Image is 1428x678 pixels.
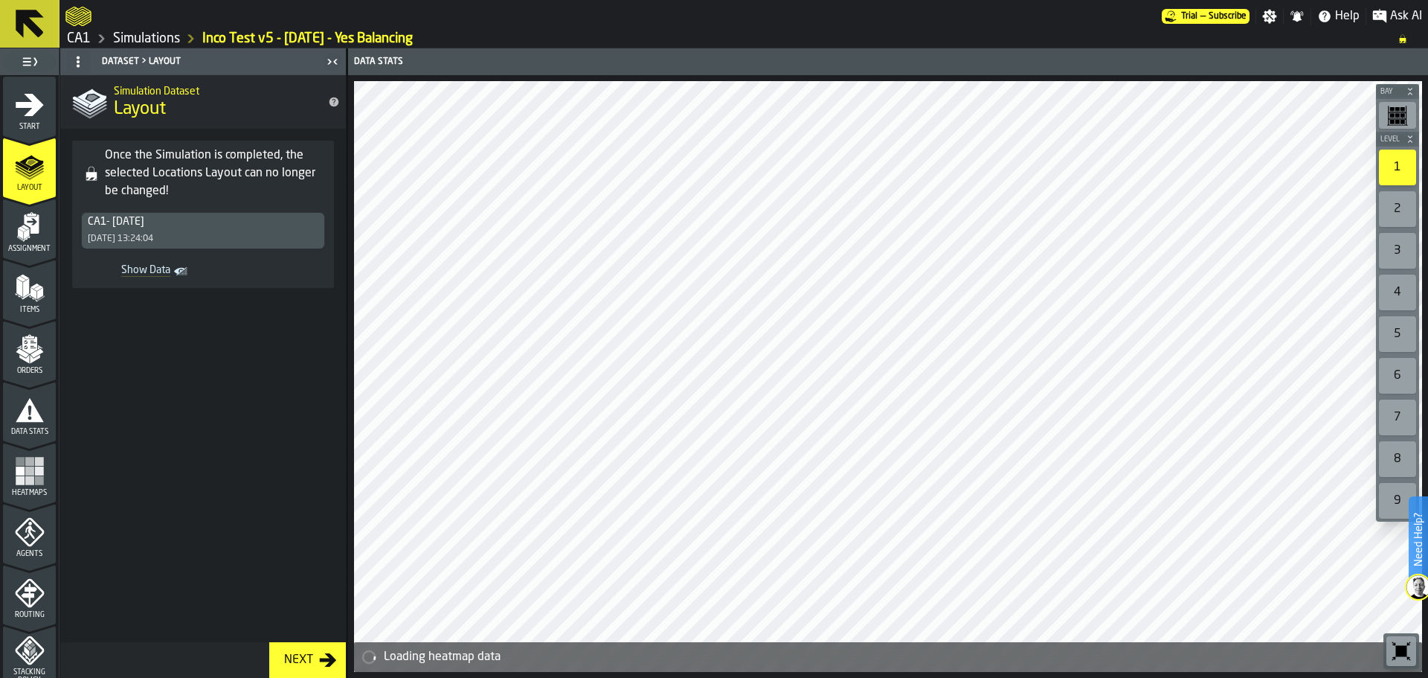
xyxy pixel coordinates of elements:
[3,306,56,314] span: Items
[63,50,322,74] div: Dataset > Layout
[81,261,197,282] a: toggle-dataset-table-Show Data
[1376,397,1419,438] div: button-toolbar-undefined
[3,504,56,563] li: menu Agents
[1379,150,1416,185] div: 1
[65,30,1422,48] nav: Breadcrumb
[278,651,319,669] div: Next
[113,31,180,47] a: link-to-/wh/i/76e2a128-1b54-4d66-80d4-05ae4c277723
[354,642,1422,672] div: alert-Loading heatmap data
[3,321,56,380] li: menu Orders
[1376,438,1419,480] div: button-toolbar-undefined
[3,443,56,502] li: menu Heatmaps
[1366,7,1428,25] label: button-toggle-Ask AI
[1379,275,1416,310] div: 4
[1376,230,1419,272] div: button-toolbar-undefined
[60,75,346,129] div: title-Layout
[1377,88,1403,96] span: Bay
[1379,400,1416,435] div: 7
[1379,483,1416,519] div: 9
[1376,480,1419,522] div: button-toolbar-undefined
[1410,498,1427,581] label: Need Help?
[357,639,441,669] a: logo-header
[1376,272,1419,313] div: button-toolbar-undefined
[1200,11,1206,22] span: —
[114,83,316,97] h2: Sub Title
[1311,7,1366,25] label: button-toggle-Help
[3,184,56,192] span: Layout
[114,97,166,121] span: Layout
[81,212,325,249] div: DropdownMenuValue-bca8b468-ae5e-4e43-98fc-cff4f3f70634[DATE] 13:24:04
[3,611,56,619] span: Routing
[1209,11,1247,22] span: Subscribe
[1376,147,1419,188] div: button-toolbar-undefined
[322,53,343,71] label: button-toggle-Close me
[3,245,56,253] span: Assignment
[67,31,91,47] a: link-to-/wh/i/76e2a128-1b54-4d66-80d4-05ae4c277723
[269,642,346,678] button: button-Next
[3,565,56,624] li: menu Routing
[1376,99,1419,132] div: button-toolbar-undefined
[3,199,56,258] li: menu Assignment
[202,31,413,47] a: link-to-/wh/i/76e2a128-1b54-4d66-80d4-05ae4c277723/simulations/7381fc47-b2e4-4883-b47f-0b3a45e504ef
[1376,84,1419,99] button: button-
[3,51,56,72] label: button-toggle-Toggle Full Menu
[1284,9,1310,24] label: button-toggle-Notifications
[1335,7,1360,25] span: Help
[348,48,1428,75] header: Data Stats
[88,234,153,244] div: [DATE] 13:24:04
[1389,639,1413,663] svg: Reset zoom and position
[1379,358,1416,394] div: 6
[1383,633,1419,669] div: button-toolbar-undefined
[65,3,91,30] a: logo-header
[3,550,56,558] span: Agents
[384,648,1416,666] div: Loading heatmap data
[1377,135,1403,144] span: Level
[3,367,56,375] span: Orders
[351,57,890,67] div: Data Stats
[3,77,56,136] li: menu Start
[1376,188,1419,230] div: button-toolbar-undefined
[1379,441,1416,477] div: 8
[1379,233,1416,269] div: 3
[87,264,170,279] span: Show Data
[1162,9,1249,24] div: Menu Subscription
[1379,191,1416,227] div: 2
[3,382,56,441] li: menu Data Stats
[1376,313,1419,355] div: button-toolbar-undefined
[3,138,56,197] li: menu Layout
[3,428,56,436] span: Data Stats
[3,260,56,319] li: menu Items
[1181,11,1197,22] span: Trial
[3,123,56,131] span: Start
[1376,355,1419,397] div: button-toolbar-undefined
[1379,316,1416,352] div: 5
[3,489,56,497] span: Heatmaps
[1256,9,1283,24] label: button-toggle-Settings
[1390,7,1422,25] span: Ask AI
[105,147,328,200] div: Once the Simulation is completed, the selected Locations Layout can no longer be changed!
[88,216,318,228] div: DropdownMenuValue-bca8b468-ae5e-4e43-98fc-cff4f3f70634
[1376,132,1419,147] button: button-
[1162,9,1249,24] a: link-to-/wh/i/76e2a128-1b54-4d66-80d4-05ae4c277723/pricing/
[72,141,334,288] div: alert-Once the Simulation is completed, the selected Locations Layout can no longer be changed!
